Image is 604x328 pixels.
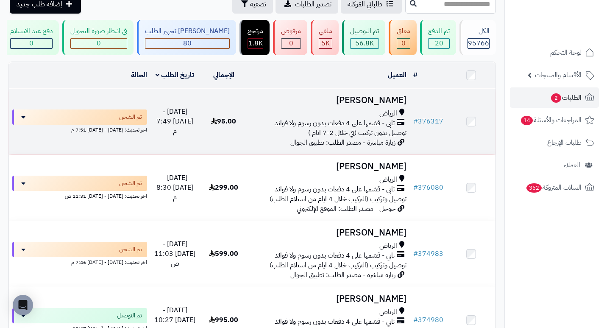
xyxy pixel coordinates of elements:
[468,26,490,36] div: الكل
[355,38,374,48] span: 56.8K
[10,26,53,36] div: دفع عند الاستلام
[289,38,293,48] span: 0
[0,20,61,55] a: دفع عند الاستلام 0
[510,177,599,198] a: السلات المتروكة362
[11,39,52,48] div: 0
[270,260,406,270] span: توصيل وتركيب (التركيب خلال 4 ايام من استلام الطلب)
[290,137,395,148] span: زيارة مباشرة - مصدر الطلب: تطبيق الجوال
[521,116,533,125] span: 14
[275,251,395,261] span: تابي - قسّمها على 4 دفعات بدون رسوم ولا فوائد
[413,249,443,259] a: #374983
[119,179,142,188] span: تم الشحن
[435,38,443,48] span: 20
[251,228,406,238] h3: [PERSON_NAME]
[319,26,332,36] div: ملغي
[209,182,238,193] span: 299.00
[281,39,301,48] div: 0
[145,26,230,36] div: [PERSON_NAME] تجهيز الطلب
[550,92,582,104] span: الطلبات
[535,69,582,81] span: الأقسام والمنتجات
[12,191,147,200] div: اخر تحديث: [DATE] - [DATE] 11:31 ص
[156,70,194,80] a: تاريخ الطلب
[458,20,498,55] a: الكل95766
[271,20,309,55] a: مرفوض 0
[70,26,127,36] div: في انتظار صورة التحويل
[547,137,582,149] span: طلبات الإرجاع
[397,26,410,36] div: معلق
[145,39,229,48] div: 80
[340,20,387,55] a: تم التوصيل 56.8K
[238,20,271,55] a: مرتجع 1.8K
[183,38,192,48] span: 80
[350,26,379,36] div: تم التوصيل
[510,155,599,175] a: العملاء
[119,245,142,254] span: تم الشحن
[275,118,395,128] span: تابي - قسّمها على 4 دفعات بدون رسوم ولا فوائد
[308,128,406,138] span: توصيل بدون تركيب (في خلال 2-7 ايام )
[119,113,142,121] span: تم الشحن
[251,294,406,304] h3: [PERSON_NAME]
[351,39,379,48] div: 56849
[154,239,195,269] span: [DATE] - [DATE] 11:03 ص
[510,132,599,153] a: طلبات الإرجاع
[135,20,238,55] a: [PERSON_NAME] تجهيز الطلب 80
[281,26,301,36] div: مرفوض
[413,249,418,259] span: #
[388,70,406,80] a: العميل
[418,20,458,55] a: تم الدفع 20
[510,42,599,63] a: لوحة التحكم
[379,307,397,317] span: الرياض
[468,38,489,48] span: 95766
[401,38,406,48] span: 0
[275,185,395,194] span: تابي - قسّمها على 4 دفعات بدون رسوم ولا فوائد
[248,38,263,48] span: 1.8K
[12,125,147,134] div: اخر تحديث: [DATE] - [DATE] 7:51 م
[61,20,135,55] a: في انتظار صورة التحويل 0
[526,183,542,193] span: 362
[97,38,101,48] span: 0
[397,39,410,48] div: 0
[379,241,397,251] span: الرياض
[550,47,582,59] span: لوحة التحكم
[319,39,332,48] div: 4988
[248,26,263,36] div: مرتجع
[387,20,418,55] a: معلق 0
[379,109,397,118] span: الرياض
[156,107,193,136] span: [DATE] - [DATE] 7:49 م
[413,182,418,193] span: #
[413,182,443,193] a: #376080
[321,38,330,48] span: 5K
[71,39,127,48] div: 0
[251,162,406,171] h3: [PERSON_NAME]
[413,315,443,325] a: #374980
[429,39,449,48] div: 20
[379,175,397,185] span: الرياض
[413,315,418,325] span: #
[510,110,599,130] a: المراجعات والأسئلة14
[248,39,263,48] div: 1825
[526,182,582,193] span: السلات المتروكة
[290,270,395,280] span: زيارة مباشرة - مصدر الطلب: تطبيق الجوال
[510,87,599,108] a: الطلبات2
[209,315,238,325] span: 995.00
[551,93,561,103] span: 2
[131,70,147,80] a: الحالة
[413,116,418,126] span: #
[309,20,340,55] a: ملغي 5K
[117,311,142,320] span: تم التوصيل
[13,295,33,315] div: Open Intercom Messenger
[12,257,147,266] div: اخر تحديث: [DATE] - [DATE] 7:46 م
[275,317,395,327] span: تابي - قسّمها على 4 دفعات بدون رسوم ولا فوائد
[413,70,418,80] a: #
[213,70,234,80] a: الإجمالي
[251,95,406,105] h3: [PERSON_NAME]
[520,114,582,126] span: المراجعات والأسئلة
[211,116,236,126] span: 95.00
[564,159,580,171] span: العملاء
[156,173,193,202] span: [DATE] - [DATE] 8:30 م
[297,204,395,214] span: جوجل - مصدر الطلب: الموقع الإلكتروني
[428,26,450,36] div: تم الدفع
[413,116,443,126] a: #376317
[29,38,33,48] span: 0
[270,194,406,204] span: توصيل وتركيب (التركيب خلال 4 ايام من استلام الطلب)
